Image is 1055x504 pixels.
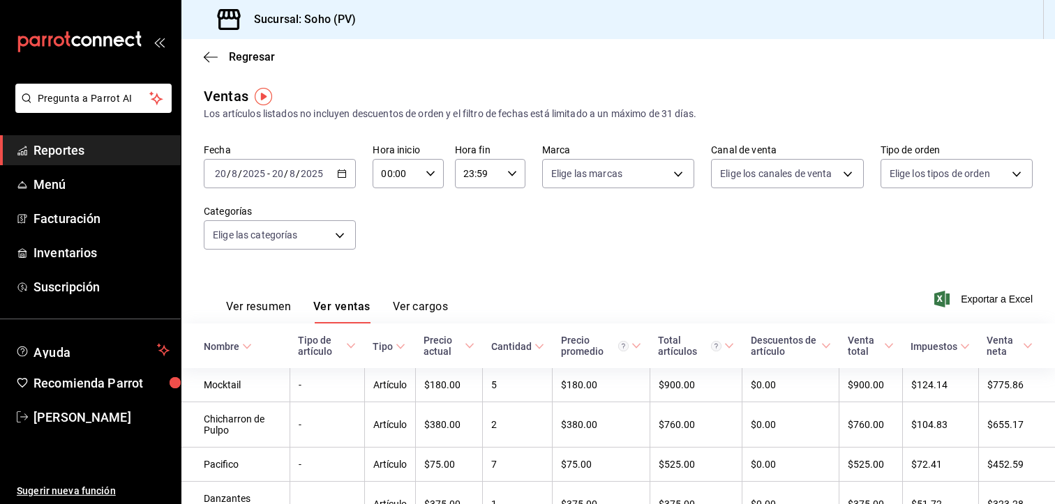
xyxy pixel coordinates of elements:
[650,402,742,448] td: $760.00
[298,335,356,357] span: Tipo de artículo
[839,448,902,482] td: $525.00
[17,484,170,498] span: Sugerir nueva función
[848,335,894,357] span: Venta total
[483,402,553,448] td: 2
[242,168,266,179] input: ----
[542,145,694,155] label: Marca
[204,206,356,216] label: Categorías
[415,368,482,402] td: $180.00
[902,368,978,402] td: $124.14
[364,402,415,448] td: Artículo
[289,168,296,179] input: --
[298,335,343,357] div: Tipo de artículo
[33,277,170,296] span: Suscripción
[33,175,170,194] span: Menú
[181,368,290,402] td: Mocktail
[284,168,288,179] span: /
[204,341,252,352] span: Nombre
[987,335,1020,357] div: Venta neta
[33,209,170,228] span: Facturación
[214,168,227,179] input: --
[902,448,978,482] td: $72.41
[33,243,170,262] span: Inventarios
[978,368,1055,402] td: $775.86
[711,145,863,155] label: Canal de venta
[33,408,170,427] span: [PERSON_NAME]
[231,168,238,179] input: --
[271,168,284,179] input: --
[33,141,170,160] span: Reportes
[290,402,364,448] td: -
[455,145,525,155] label: Hora fin
[373,145,443,155] label: Hora inicio
[751,335,831,357] span: Descuentos de artículo
[551,167,622,181] span: Elige las marcas
[890,167,990,181] span: Elige los tipos de orden
[296,168,300,179] span: /
[154,36,165,47] button: open_drawer_menu
[300,168,324,179] input: ----
[204,145,356,155] label: Fecha
[373,341,405,352] span: Tipo
[255,88,272,105] img: Tooltip marker
[978,402,1055,448] td: $655.17
[243,11,357,28] h3: Sucursal: Soho (PV)
[553,368,650,402] td: $180.00
[15,84,172,113] button: Pregunta a Parrot AI
[561,335,629,357] div: Precio promedio
[751,335,818,357] div: Descuentos de artículo
[881,145,1033,155] label: Tipo de orden
[483,368,553,402] td: 5
[393,300,449,323] button: Ver cargos
[658,335,733,357] span: Total artículos
[364,448,415,482] td: Artículo
[553,448,650,482] td: $75.00
[911,341,970,352] span: Impuestos
[226,300,448,323] div: navigation tabs
[33,342,151,358] span: Ayuda
[226,300,291,323] button: Ver resumen
[650,368,742,402] td: $900.00
[424,335,461,357] div: Precio actual
[313,300,371,323] button: Ver ventas
[483,448,553,482] td: 7
[181,402,290,448] td: Chicharron de Pulpo
[415,448,482,482] td: $75.00
[290,368,364,402] td: -
[238,168,242,179] span: /
[364,368,415,402] td: Artículo
[553,402,650,448] td: $380.00
[742,402,839,448] td: $0.00
[267,168,270,179] span: -
[742,368,839,402] td: $0.00
[491,341,532,352] div: Cantidad
[33,374,170,392] span: Recomienda Parrot
[650,448,742,482] td: $525.00
[213,228,298,242] span: Elige las categorías
[204,50,275,63] button: Regresar
[742,448,839,482] td: $0.00
[720,167,832,181] span: Elige los canales de venta
[848,335,881,357] div: Venta total
[491,341,544,352] span: Cantidad
[229,50,275,63] span: Regresar
[204,341,239,352] div: Nombre
[181,448,290,482] td: Pacifico
[711,341,721,351] svg: El total artículos considera cambios de precios en los artículos así como costos adicionales por ...
[10,101,172,116] a: Pregunta a Parrot AI
[290,448,364,482] td: -
[658,335,721,357] div: Total artículos
[561,335,642,357] span: Precio promedio
[937,291,1033,307] button: Exportar a Excel
[204,86,248,107] div: Ventas
[911,341,957,352] div: Impuestos
[415,402,482,448] td: $380.00
[902,402,978,448] td: $104.83
[38,91,150,106] span: Pregunta a Parrot AI
[204,107,1033,121] div: Los artículos listados no incluyen descuentos de orden y el filtro de fechas está limitado a un m...
[839,402,902,448] td: $760.00
[227,168,231,179] span: /
[978,448,1055,482] td: $452.59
